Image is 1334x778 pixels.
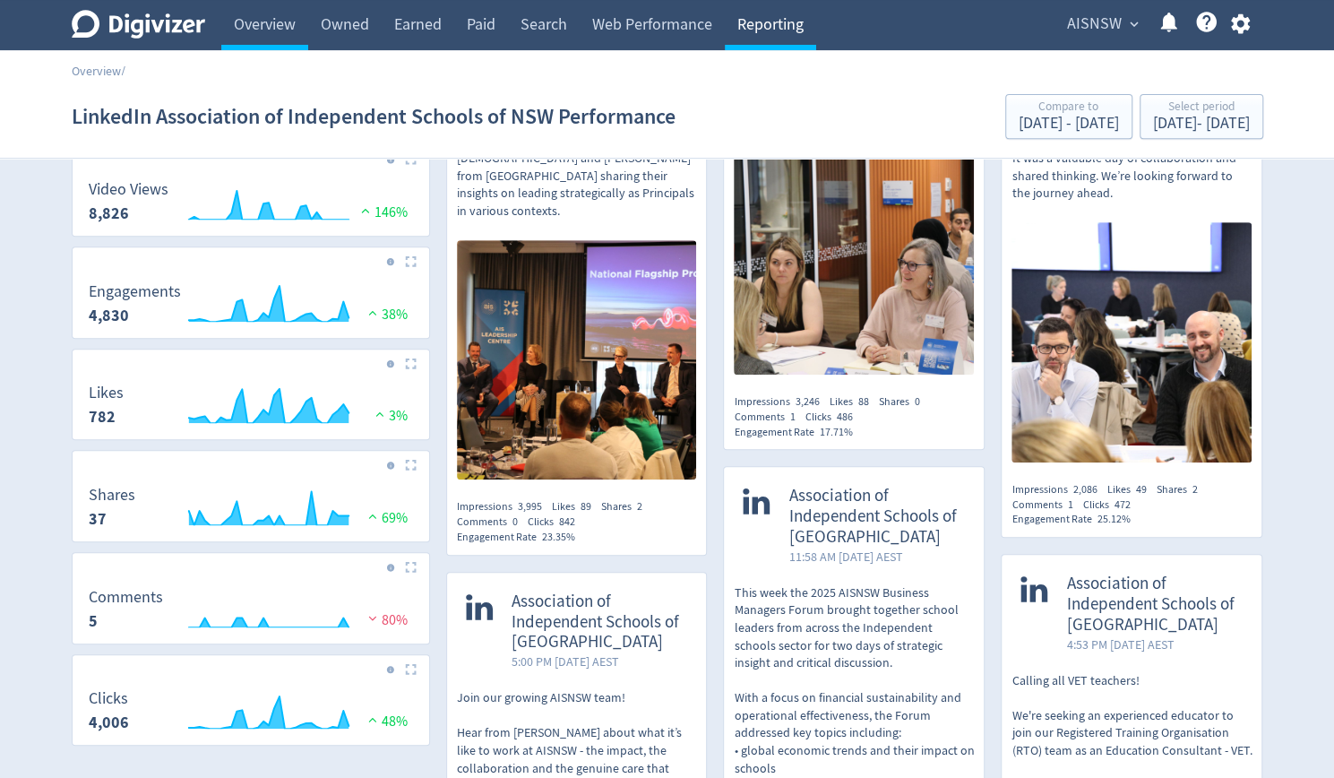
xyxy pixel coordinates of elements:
[512,592,688,653] span: Association of Independent Schools of [GEOGRAPHIC_DATA]
[80,181,422,229] svg: Video Views 8,826
[559,514,575,529] span: 842
[89,610,98,632] strong: 5
[364,713,408,730] span: 48%
[371,407,408,425] span: 3%
[601,499,652,514] div: Shares
[1067,497,1072,512] span: 1
[788,548,965,566] span: 11:58 AM [DATE] AEST
[89,383,124,403] dt: Likes
[1019,100,1119,116] div: Compare to
[734,425,862,440] div: Engagement Rate
[357,203,374,217] img: positive-performance.svg
[72,88,676,145] h1: LinkedIn Association of Independent Schools of NSW Performance
[819,425,852,439] span: 17.71%
[1082,497,1140,513] div: Clicks
[364,509,408,527] span: 69%
[80,690,422,738] svg: Clicks 4,006
[637,499,642,514] span: 2
[80,385,422,432] svg: Likes 782
[734,394,829,410] div: Impressions
[457,514,528,530] div: Comments
[405,663,417,675] img: Placeholder
[1072,482,1097,497] span: 2,086
[80,283,422,331] svg: Engagements 4,830
[878,394,929,410] div: Shares
[364,306,408,324] span: 38%
[405,153,417,165] img: Placeholder
[734,410,805,425] div: Comments
[518,499,542,514] span: 3,995
[795,394,819,409] span: 3,246
[89,203,129,224] strong: 8,826
[1067,10,1122,39] span: AISNSW
[1156,482,1207,497] div: Shares
[1140,94,1263,139] button: Select period[DATE]- [DATE]
[1135,482,1146,497] span: 49
[1061,10,1143,39] button: AISNSW
[364,713,382,726] img: positive-performance.svg
[1011,482,1106,497] div: Impressions
[72,63,121,79] a: Overview
[512,514,518,529] span: 0
[1114,497,1130,512] span: 472
[89,281,181,302] dt: Engagements
[528,514,585,530] div: Clicks
[836,410,852,424] span: 486
[1192,482,1197,497] span: 2
[121,63,125,79] span: /
[89,485,135,506] dt: Shares
[857,394,868,409] span: 88
[788,486,965,547] span: Association of Independent Schools of [GEOGRAPHIC_DATA]
[1126,16,1142,32] span: expand_more
[371,407,389,420] img: positive-performance.svg
[89,587,163,608] dt: Comments
[805,410,862,425] div: Clicks
[89,179,168,200] dt: Video Views
[364,509,382,523] img: positive-performance.svg
[1097,512,1130,526] span: 25.12%
[1106,482,1156,497] div: Likes
[405,561,417,573] img: Placeholder
[357,203,408,221] span: 146%
[914,394,919,409] span: 0
[89,508,107,530] strong: 37
[457,499,552,514] div: Impressions
[1011,222,1252,462] img: https://media.cf.digivizer.com/images/linkedin-135727035-urn:li:ugcPost:7356081294444810240-d939f...
[405,255,417,267] img: Placeholder
[364,611,382,625] img: negative-performance.svg
[364,306,382,319] img: positive-performance.svg
[405,459,417,471] img: Placeholder
[552,499,601,514] div: Likes
[734,134,974,375] img: https://media.cf.digivizer.com/images/linkedin-135727035-urn:li:ugcPost:7349314787706589185-f9d89...
[1066,635,1243,653] span: 4:53 PM [DATE] AEST
[542,530,575,544] span: 23.35%
[457,240,697,480] img: https://media.cf.digivizer.com/images/linkedin-135727035-urn:li:ugcPost:7351870790075629568-f1289...
[581,499,591,514] span: 89
[789,410,795,424] span: 1
[1066,574,1243,635] span: Association of Independent Schools of [GEOGRAPHIC_DATA]
[89,406,116,428] strong: 782
[1153,100,1250,116] div: Select period
[1005,94,1132,139] button: Compare to[DATE] - [DATE]
[829,394,878,410] div: Likes
[80,487,422,534] svg: Shares 37
[364,611,408,629] span: 80%
[1153,116,1250,132] div: [DATE] - [DATE]
[512,653,688,670] span: 5:00 PM [DATE] AEST
[1011,512,1140,527] div: Engagement Rate
[89,305,129,326] strong: 4,830
[89,688,129,709] dt: Clicks
[1019,116,1119,132] div: [DATE] - [DATE]
[405,358,417,369] img: Placeholder
[80,589,422,636] svg: Comments 5
[1011,497,1082,513] div: Comments
[457,530,585,545] div: Engagement Rate
[89,712,129,733] strong: 4,006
